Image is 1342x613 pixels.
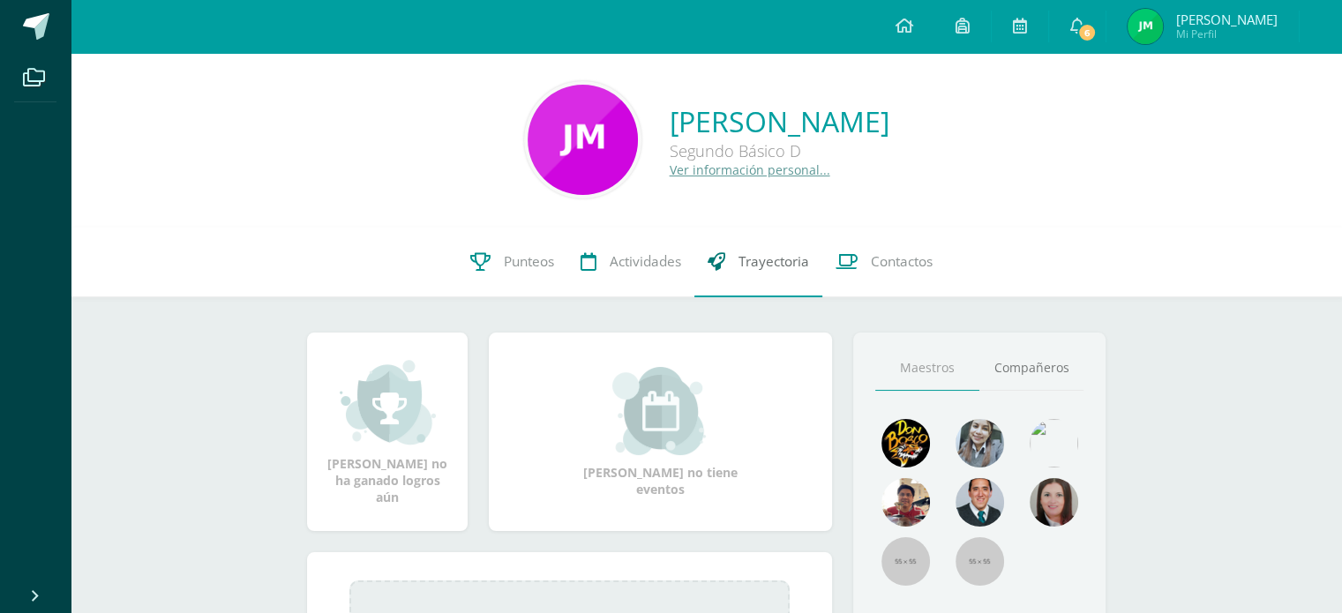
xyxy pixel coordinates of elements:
a: Contactos [822,227,946,297]
img: 29fc2a48271e3f3676cb2cb292ff2552.png [881,419,930,467]
span: Actividades [610,252,681,271]
img: 55x55 [956,537,1004,586]
span: Mi Perfil [1176,26,1278,41]
a: Actividades [567,227,694,297]
img: 50be7c1bf459ce1e4b4a19defa1306c4.png [528,85,638,195]
a: Maestros [875,346,979,391]
img: 55x55 [881,537,930,586]
img: 11152eb22ca3048aebc25a5ecf6973a7.png [881,478,930,527]
a: [PERSON_NAME] [670,102,889,140]
img: achievement_small.png [340,358,436,446]
img: 45bd7986b8947ad7e5894cbc9b781108.png [956,419,1004,467]
a: Punteos [457,227,567,297]
div: [PERSON_NAME] no tiene eventos [573,367,749,497]
span: Contactos [871,252,933,271]
a: Compañeros [979,346,1083,391]
img: c25c8a4a46aeab7e345bf0f34826bacf.png [1030,419,1078,467]
span: 6 [1077,23,1097,42]
span: Trayectoria [738,252,809,271]
img: 67c3d6f6ad1c930a517675cdc903f95f.png [1030,478,1078,527]
a: Trayectoria [694,227,822,297]
img: ddec72b5c029669c0c8a9237636aa9fc.png [1128,9,1163,44]
div: [PERSON_NAME] no ha ganado logros aún [325,358,450,505]
div: Segundo Básico D [670,140,889,161]
a: Ver información personal... [670,161,830,178]
img: event_small.png [612,367,708,455]
img: eec80b72a0218df6e1b0c014193c2b59.png [956,478,1004,527]
span: Punteos [504,252,554,271]
span: [PERSON_NAME] [1176,11,1278,28]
